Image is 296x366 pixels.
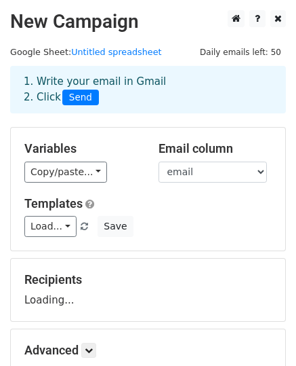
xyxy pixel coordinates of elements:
h5: Email column [158,141,272,156]
h2: New Campaign [10,10,286,33]
h5: Recipients [24,272,272,287]
div: 1. Write your email in Gmail 2. Click [14,74,282,105]
a: Copy/paste... [24,162,107,183]
a: Templates [24,196,83,211]
h5: Variables [24,141,138,156]
div: Loading... [24,272,272,308]
span: Send [62,90,99,106]
small: Google Sheet: [10,47,162,57]
span: Daily emails left: 50 [195,45,286,60]
a: Untitled spreadsheet [71,47,161,57]
a: Daily emails left: 50 [195,47,286,57]
a: Load... [24,216,77,237]
h5: Advanced [24,343,272,358]
button: Save [98,216,133,237]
